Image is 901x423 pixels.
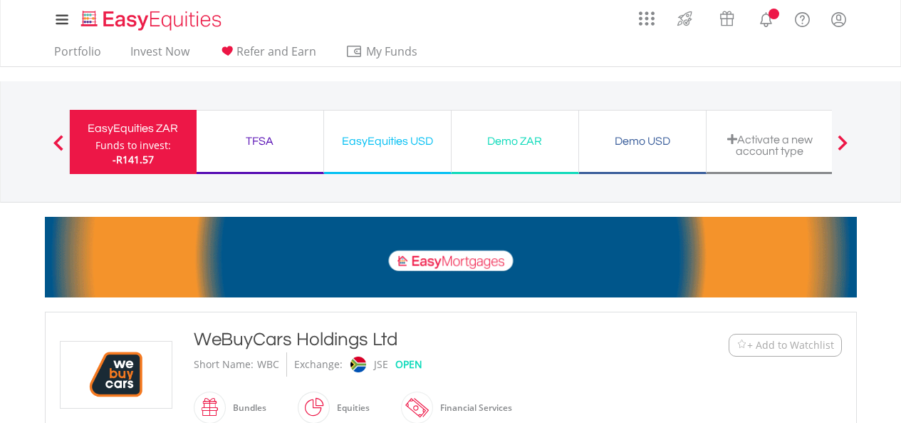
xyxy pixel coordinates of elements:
a: Invest Now [125,44,195,66]
a: Refer and Earn [213,44,322,66]
div: EasyEquities ZAR [78,118,188,138]
a: Notifications [748,4,784,32]
div: EasyEquities USD [333,131,442,151]
div: Short Name: [194,352,254,377]
a: Home page [75,4,227,32]
img: vouchers-v2.svg [715,7,739,30]
img: EQU.ZA.WBC.png [63,342,170,408]
button: Watchlist + Add to Watchlist [729,334,842,357]
img: jse.png [350,357,365,372]
img: thrive-v2.svg [673,7,697,30]
div: Demo USD [588,131,697,151]
a: Portfolio [48,44,107,66]
div: Activate a new account type [715,133,825,157]
a: My Profile [821,4,857,35]
div: Funds to invest: [95,138,171,153]
img: EasyEquities_Logo.png [78,9,227,32]
div: WeBuyCars Holdings Ltd [194,327,641,352]
img: EasyMortage Promotion Banner [45,217,857,297]
img: Watchlist [736,340,747,350]
span: -R141.57 [113,153,154,166]
div: Demo ZAR [460,131,570,151]
div: TFSA [205,131,315,151]
span: My Funds [345,42,439,61]
div: JSE [374,352,388,377]
div: Exchange: [294,352,343,377]
a: AppsGrid [630,4,664,26]
a: Vouchers [706,4,748,30]
span: + Add to Watchlist [747,338,834,352]
img: grid-menu-icon.svg [639,11,655,26]
div: WBC [257,352,279,377]
div: OPEN [395,352,422,377]
a: FAQ's and Support [784,4,821,32]
span: Refer and Earn [236,44,316,59]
